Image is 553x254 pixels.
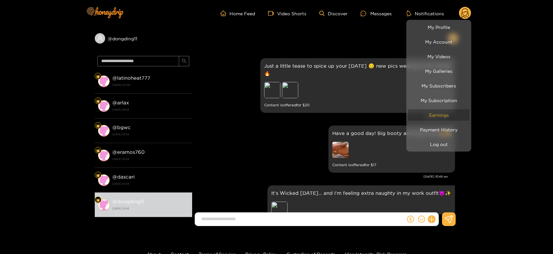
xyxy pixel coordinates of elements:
a: My Galleries [408,65,470,77]
a: My Subscribers [408,80,470,91]
button: Log out [408,139,470,150]
a: My Account [408,36,470,47]
a: Payment History [408,124,470,135]
a: Earnings [408,109,470,121]
a: My Videos [408,51,470,62]
a: My Profile [408,21,470,33]
a: My Subscription [408,95,470,106]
